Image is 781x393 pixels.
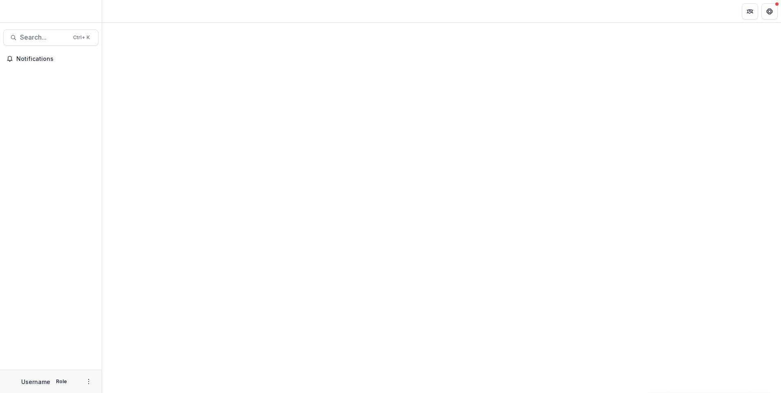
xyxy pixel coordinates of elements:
button: Partners [742,3,758,20]
button: More [84,377,94,386]
div: Ctrl + K [71,33,91,42]
button: Get Help [761,3,778,20]
button: Notifications [3,52,98,65]
button: Search... [3,29,98,46]
span: Search... [20,33,68,41]
p: Username [21,377,50,386]
p: Role [54,378,69,385]
span: Notifications [16,56,95,63]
